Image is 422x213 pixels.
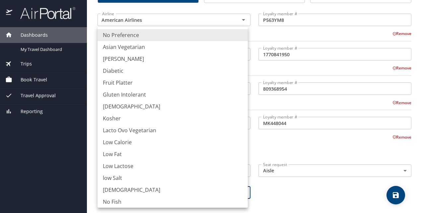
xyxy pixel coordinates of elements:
li: low Salt [98,172,248,184]
li: [DEMOGRAPHIC_DATA] [98,184,248,196]
li: Diabetic [98,65,248,77]
li: No Fish [98,196,248,208]
li: [PERSON_NAME] [98,53,248,65]
li: Lacto Ovo Vegetarian [98,124,248,136]
li: Low Fat [98,148,248,160]
li: Gluten Intolerant [98,89,248,101]
li: Low Lactose [98,160,248,172]
li: No Preference [98,29,248,41]
li: Kosher [98,112,248,124]
li: Low Calorie [98,136,248,148]
li: [DEMOGRAPHIC_DATA] [98,101,248,112]
li: Fruit Platter [98,77,248,89]
li: Asian Vegetarian [98,41,248,53]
